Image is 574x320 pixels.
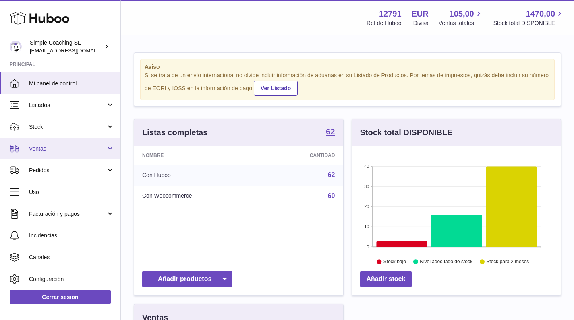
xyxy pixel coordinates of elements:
[412,8,429,19] strong: EUR
[29,101,106,109] span: Listados
[328,171,335,178] a: 62
[29,188,114,196] span: Uso
[493,19,564,27] span: Stock total DISPONIBLE
[29,80,114,87] span: Mi panel de control
[142,127,207,138] h3: Listas completas
[360,271,412,287] a: Añadir stock
[262,146,343,165] th: Cantidad
[10,41,22,53] img: info@simplecoaching.es
[360,127,453,138] h3: Stock total DISPONIBLE
[367,19,401,27] div: Ref de Huboo
[328,192,335,199] a: 60
[379,8,402,19] strong: 12791
[326,128,335,136] strong: 62
[383,259,406,264] text: Stock bajo
[145,63,550,71] strong: Aviso
[30,47,118,54] span: [EMAIL_ADDRESS][DOMAIN_NAME]
[364,204,369,209] text: 20
[326,128,335,137] a: 62
[450,8,474,19] span: 105,00
[413,19,429,27] div: Divisa
[30,39,102,54] div: Simple Coaching SL
[134,165,262,186] td: Con Huboo
[364,224,369,229] text: 10
[29,275,114,283] span: Configuración
[29,145,106,153] span: Ventas
[254,81,298,96] a: Ver Listado
[364,184,369,189] text: 30
[134,186,262,206] td: Con Woocommerce
[420,259,473,264] text: Nivel adecuado de stock
[145,72,550,96] div: Si se trata de un envío internacional no olvide incluir información de aduanas en su Listado de P...
[10,290,111,304] a: Cerrar sesión
[364,164,369,169] text: 40
[29,123,106,131] span: Stock
[439,8,483,27] a: 105,00 Ventas totales
[493,8,564,27] a: 1470,00 Stock total DISPONIBLE
[29,210,106,218] span: Facturación y pagos
[134,146,262,165] th: Nombre
[142,271,232,287] a: Añadir productos
[439,19,483,27] span: Ventas totales
[526,8,555,19] span: 1470,00
[29,254,114,261] span: Canales
[29,167,106,174] span: Pedidos
[367,244,369,249] text: 0
[29,232,114,239] span: Incidencias
[486,259,529,264] text: Stock para 2 meses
